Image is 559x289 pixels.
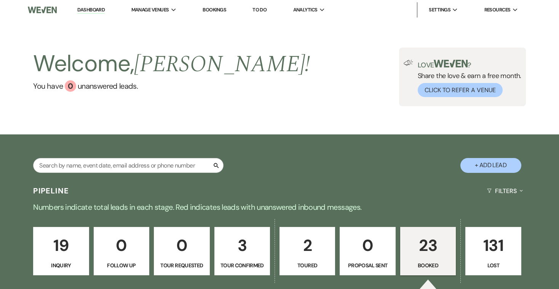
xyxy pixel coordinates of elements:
a: 0Follow Up [94,227,149,276]
p: 23 [405,233,451,258]
p: Proposal Sent [345,261,390,270]
img: Weven Logo [28,2,56,18]
input: Search by name, event date, email address or phone number [33,158,224,173]
button: Click to Refer a Venue [418,83,503,97]
p: 2 [284,233,330,258]
a: Dashboard [77,6,105,14]
a: 3Tour Confirmed [214,227,270,276]
p: Lost [470,261,516,270]
button: Filters [484,181,525,201]
p: 0 [159,233,204,258]
a: To Do [252,6,267,13]
a: You have 0 unanswered leads. [33,80,310,92]
p: 3 [219,233,265,258]
p: 0 [99,233,144,258]
p: 19 [38,233,84,258]
span: Resources [484,6,511,14]
a: 2Toured [279,227,335,276]
a: 23Booked [400,227,456,276]
a: 0Proposal Sent [340,227,395,276]
a: 131Lost [465,227,521,276]
div: Share the love & earn a free month. [413,60,521,97]
a: Bookings [203,6,226,13]
p: 131 [470,233,516,258]
a: 0Tour Requested [154,227,209,276]
img: loud-speaker-illustration.svg [404,60,413,66]
p: Numbers indicate total leads in each stage. Red indicates leads with unanswered inbound messages. [5,201,554,213]
p: Tour Requested [159,261,204,270]
p: Tour Confirmed [219,261,265,270]
button: + Add Lead [460,158,521,173]
p: Inquiry [38,261,84,270]
a: 19Inquiry [33,227,89,276]
p: Booked [405,261,451,270]
span: Manage Venues [131,6,169,14]
p: Toured [284,261,330,270]
p: Love ? [418,60,521,69]
h2: Welcome, [33,48,310,80]
p: 0 [345,233,390,258]
img: weven-logo-green.svg [434,60,468,67]
span: Analytics [293,6,318,14]
h3: Pipeline [33,185,69,196]
span: [PERSON_NAME] ! [134,47,310,82]
div: 0 [65,80,76,92]
p: Follow Up [99,261,144,270]
span: Settings [429,6,450,14]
